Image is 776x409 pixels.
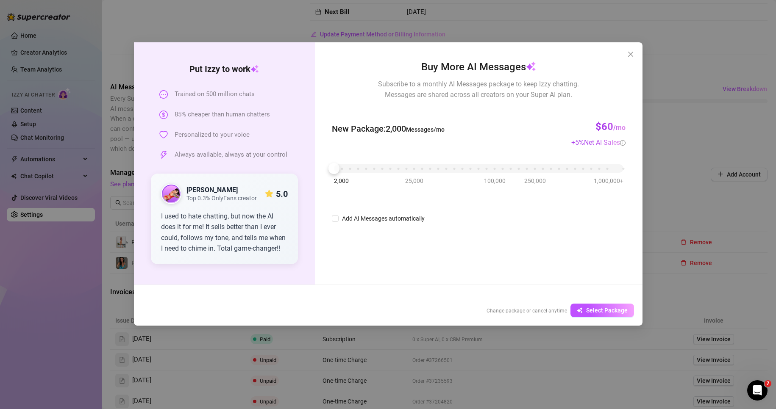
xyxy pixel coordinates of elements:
span: Trained on 500 million chats [175,89,255,99]
div: Net AI Sales [584,137,626,148]
span: 250,000 [524,176,545,185]
span: 25,000 [405,176,423,185]
span: close [627,51,634,58]
div: Add AI Messages automatically [342,214,424,223]
span: + 5 % [571,138,626,146]
strong: Put Izzy to work [189,64,259,74]
span: New Package : 2,000 [331,122,444,135]
span: Always available, always at your control [175,150,287,160]
span: /mo [613,124,626,132]
iframe: Intercom live chat [747,380,768,401]
span: info-circle [620,140,626,146]
button: Close [624,47,637,61]
span: Close [624,51,637,58]
span: star [264,190,273,198]
span: 1,000,000+ [594,176,623,185]
span: 7 [765,380,771,387]
span: Subscribe to a monthly AI Messages package to keep Izzy chatting. Messages are shared across all ... [378,79,579,100]
h3: $60 [595,120,626,134]
span: Top 0.3% OnlyFans creator [186,195,257,202]
span: Select Package [586,307,628,314]
span: heart [159,130,168,139]
span: message [159,90,168,99]
img: public [162,185,181,203]
strong: 5.0 [275,189,287,199]
span: Messages/mo [406,126,444,133]
button: Select Package [570,304,634,317]
span: thunderbolt [159,151,168,159]
div: I used to hate chatting, but now the AI does it for me! It sells better than I ever could, follow... [161,211,288,254]
span: 85% cheaper than human chatters [175,110,270,120]
span: Personalized to your voice [175,130,250,140]
span: dollar [159,111,168,119]
span: Change package or cancel anytime [487,308,567,314]
span: Buy More AI Messages [421,59,536,75]
span: 100,000 [484,176,505,185]
span: 2,000 [334,176,348,185]
strong: [PERSON_NAME] [186,186,238,194]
